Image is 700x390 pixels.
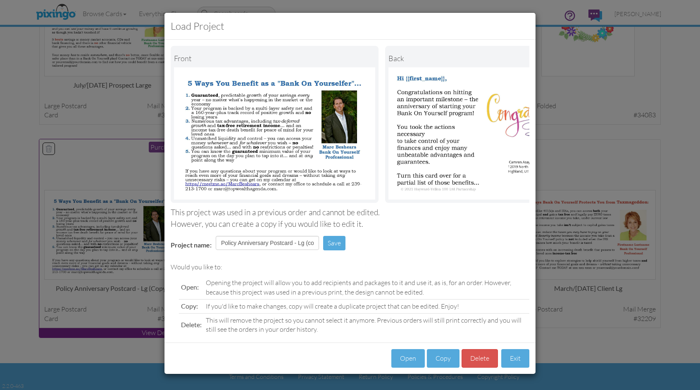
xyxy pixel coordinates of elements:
[204,276,529,299] td: Opening the project will allow you to add recipients and packages to it and use it, as is, for an...
[171,207,529,218] div: This project was used in a previous order and cannot be edited.
[462,349,498,368] button: Delete
[501,349,529,368] button: Exit
[388,67,590,200] img: Portrait Image
[427,349,460,368] button: Copy
[323,236,345,250] button: Save
[171,240,212,250] label: Project name:
[174,49,375,67] div: Front
[204,313,529,336] td: This will remove the project so you cannot select it anymore. Previous orders will still print co...
[181,302,198,310] span: Copy:
[391,349,425,368] button: Open
[171,219,529,230] div: However, you can create a copy if you would like to edit it.
[171,19,529,33] h3: Load Project
[204,299,529,313] td: If you'd like to make changes, copy will create a duplicate project that can be edited. Enjoy!
[216,236,319,250] input: Enter project name
[181,321,202,328] span: Delete:
[181,283,199,291] span: Open:
[388,49,590,67] div: back
[174,67,375,200] img: Landscape Image
[171,262,529,272] div: Would you like to:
